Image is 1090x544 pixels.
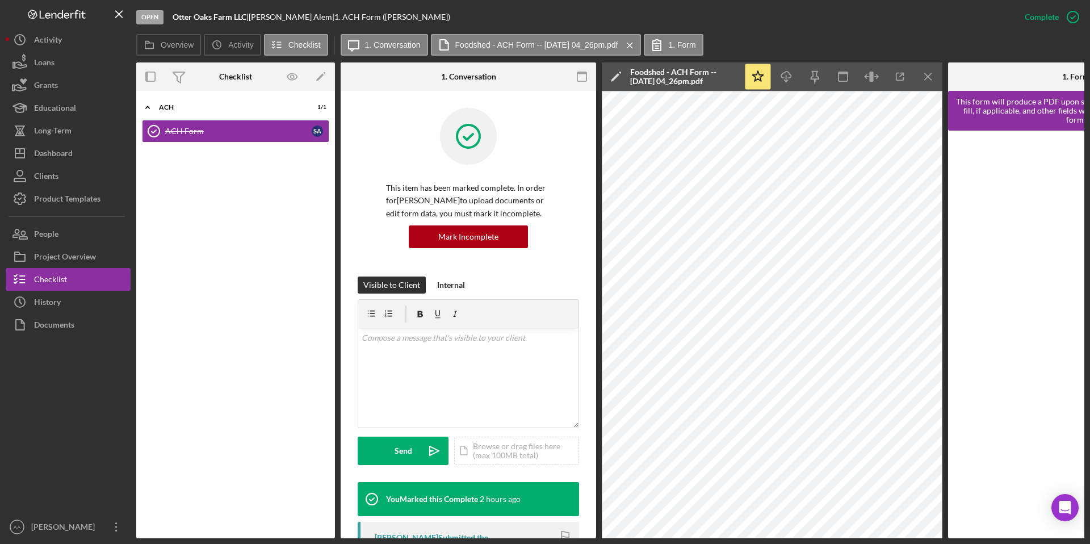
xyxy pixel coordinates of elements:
div: Visible to Client [363,277,420,294]
b: Otter Oaks Farm LLC [173,12,246,22]
button: 1. Form [644,34,703,56]
time: 2025-08-26 12:53 [480,495,521,504]
div: 1. ACH Form ([PERSON_NAME]) [334,12,450,22]
div: ACH [159,104,298,111]
p: This item has been marked complete. In order for [PERSON_NAME] to upload documents or edit form d... [386,182,551,220]
div: | [173,12,249,22]
button: Internal [431,277,471,294]
button: Visible to Client [358,277,426,294]
div: Internal [437,277,465,294]
button: AA[PERSON_NAME] [6,516,131,538]
label: Foodshed - ACH Form -- [DATE] 04_26pm.pdf [455,40,618,49]
div: You Marked this Complete [386,495,478,504]
div: [PERSON_NAME] [28,516,102,541]
div: Open [136,10,163,24]
button: Checklist [264,34,328,56]
button: Complete [1013,6,1084,28]
label: 1. Form [668,40,695,49]
label: Checklist [288,40,321,49]
div: Send [395,437,412,465]
div: ACH Form [165,127,312,136]
div: Checklist [219,72,252,81]
div: S A [312,125,323,137]
label: Activity [228,40,253,49]
div: [PERSON_NAME] Alem | [249,12,334,22]
div: Mark Incomplete [438,225,498,248]
a: ACH FormSA [142,120,329,143]
div: 1. Conversation [441,72,496,81]
text: AA [14,524,21,530]
button: Activity [204,34,261,56]
div: Complete [1025,6,1059,28]
button: Foodshed - ACH Form -- [DATE] 04_26pm.pdf [431,34,642,56]
div: 1 / 1 [306,104,326,111]
label: 1. Conversation [365,40,421,49]
div: Foodshed - ACH Form -- [DATE] 04_26pm.pdf [630,68,738,86]
button: Send [358,437,448,465]
label: Overview [161,40,194,49]
div: Open Intercom Messenger [1051,494,1079,521]
button: Overview [136,34,201,56]
button: 1. Conversation [341,34,428,56]
button: Mark Incomplete [409,225,528,248]
div: 1. Form [1062,72,1089,81]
